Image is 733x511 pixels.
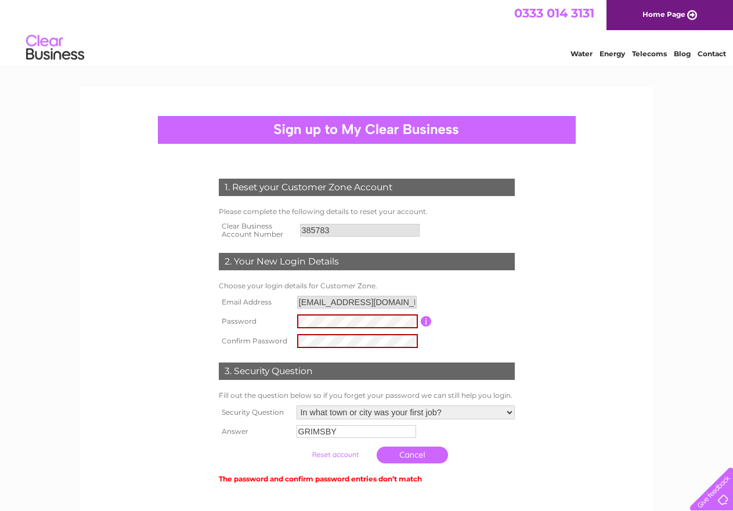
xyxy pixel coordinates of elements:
[299,447,371,463] input: Submit
[674,49,691,58] a: Blog
[216,403,294,422] th: Security Question
[26,30,85,66] img: logo.png
[421,316,432,327] input: Information
[377,447,448,463] a: Cancel
[600,49,625,58] a: Energy
[216,422,294,441] th: Answer
[632,49,667,58] a: Telecoms
[514,6,594,20] a: 0333 014 3131
[216,293,294,311] th: Email Address
[93,6,641,56] div: Clear Business is a trading name of Verastar Limited (registered in [GEOGRAPHIC_DATA] No. 3667643...
[219,363,515,380] div: 3. Security Question
[219,179,515,196] div: 1. Reset your Customer Zone Account
[216,389,518,403] td: Fill out the question below so if you forget your password we can still help you login.
[216,311,294,331] th: Password
[216,205,518,219] td: Please complete the following details to reset your account.
[216,279,518,293] td: Choose your login details for Customer Zone.
[219,253,515,270] div: 2. Your New Login Details
[698,49,726,58] a: Contact
[216,469,518,486] td: The password and confirm password entries don’t match
[570,49,593,58] a: Water
[216,331,294,351] th: Confirm Password
[216,219,297,242] th: Clear Business Account Number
